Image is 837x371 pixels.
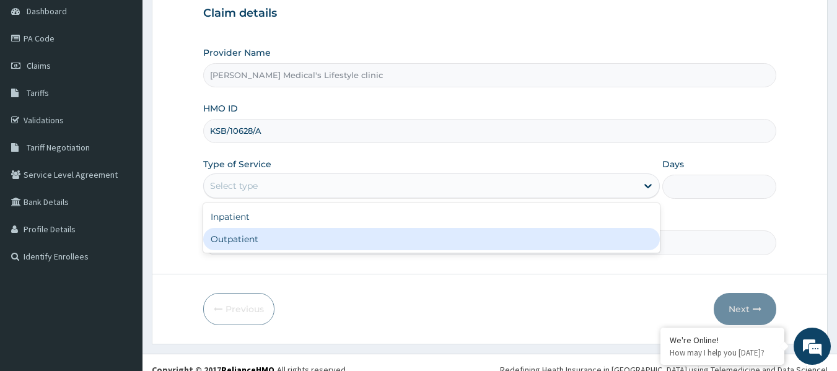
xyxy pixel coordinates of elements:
div: Inpatient [203,206,660,228]
input: Enter HMO ID [203,119,777,143]
span: Claims [27,60,51,71]
h3: Claim details [203,7,777,20]
div: Minimize live chat window [203,6,233,36]
textarea: Type your message and hit 'Enter' [6,243,236,286]
label: Type of Service [203,158,271,170]
p: How may I help you today? [670,347,775,358]
label: Days [662,158,684,170]
label: Provider Name [203,46,271,59]
img: d_794563401_company_1708531726252_794563401 [23,62,50,93]
span: Dashboard [27,6,67,17]
div: Chat with us now [64,69,208,85]
div: Select type [210,180,258,192]
span: Tariffs [27,87,49,98]
label: HMO ID [203,102,238,115]
div: We're Online! [670,334,775,346]
div: Outpatient [203,228,660,250]
span: We're online! [72,108,171,234]
button: Previous [203,293,274,325]
button: Next [714,293,776,325]
span: Tariff Negotiation [27,142,90,153]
